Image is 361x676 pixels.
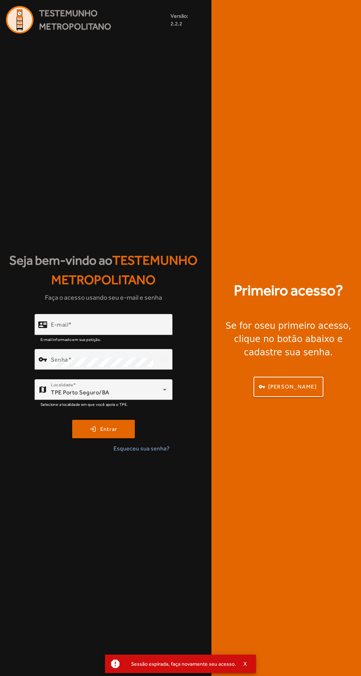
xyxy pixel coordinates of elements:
[260,321,348,331] strong: seu primeiro acesso
[72,420,135,438] button: Entrar
[39,7,171,33] span: Testemunho Metropolitano
[243,661,247,667] span: X
[51,382,73,387] mat-label: Localidade
[51,253,197,287] span: Testemunho Metropolitano
[41,335,101,343] mat-hint: E-mail informado em sua petição.
[171,12,201,28] small: Versão: 2.2.2
[100,425,118,433] span: Entrar
[268,383,317,391] span: [PERSON_NAME]
[125,659,236,669] div: Sessão expirada, faça novamente seu acesso.
[220,319,357,359] div: Se for o , clique no botão abaixo e cadastre sua senha.
[236,661,255,667] button: X
[41,400,128,408] mat-hint: Selecione a localidade em que você apoia o TPE.
[110,658,121,669] mat-icon: report
[38,355,47,364] mat-icon: vpn_key
[253,377,323,397] button: [PERSON_NAME]
[113,444,169,453] span: Esqueceu sua senha?
[45,292,162,302] span: Faça o acesso usando seu e-mail e senha
[155,351,172,368] mat-icon: visibility_off
[234,279,343,302] strong: Primeiro acesso?
[38,320,47,329] mat-icon: contact_mail
[6,6,34,34] img: Logo Agenda
[51,321,68,328] mat-label: E-mail
[51,356,68,363] mat-label: Senha
[51,389,109,396] span: TPE Porto Seguro/BA
[38,385,47,394] mat-icon: map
